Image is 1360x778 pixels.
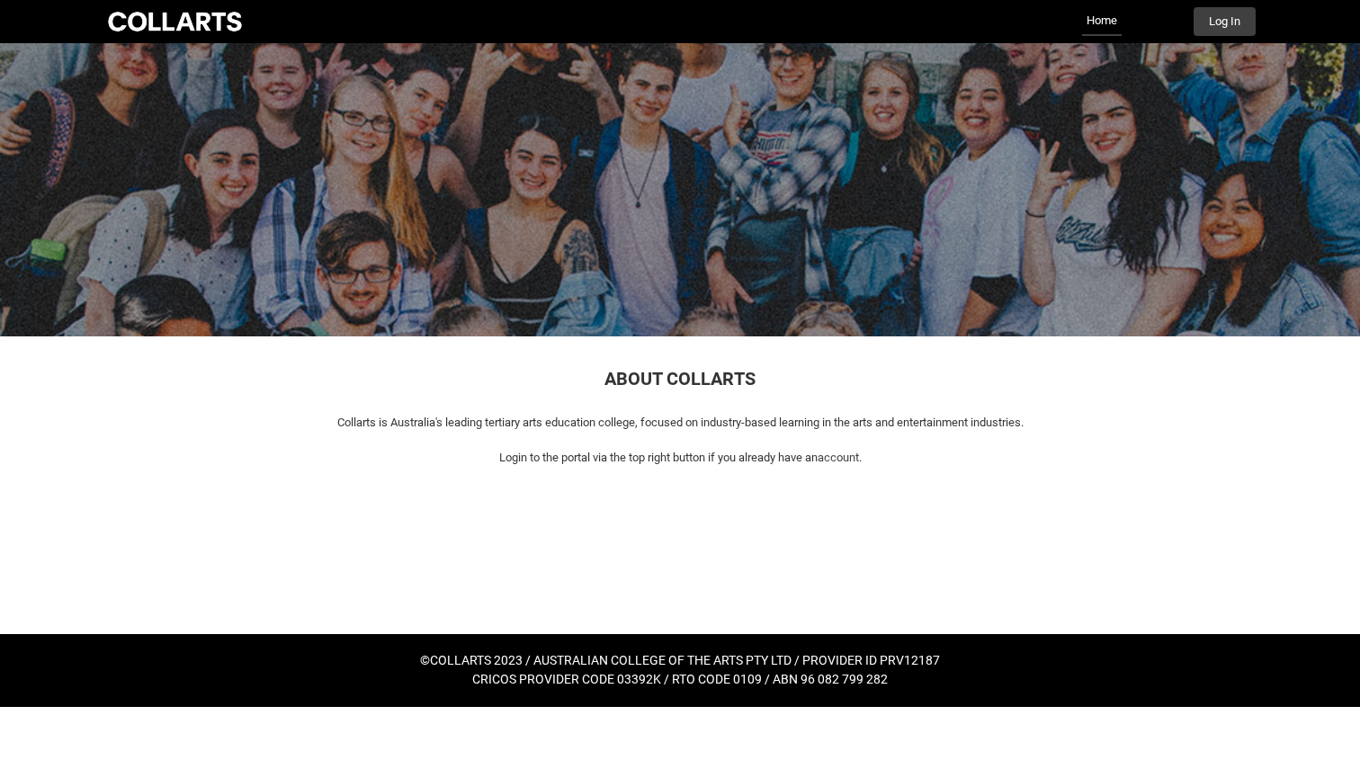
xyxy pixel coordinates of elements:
[604,368,756,389] span: ABOUT COLLARTS
[1082,7,1122,36] a: Home
[1194,7,1256,36] button: Log In
[115,449,1245,467] p: Login to the portal via the top right button if you already have an
[818,451,862,464] span: account.
[115,414,1245,432] p: Collarts is Australia's leading tertiary arts education college, focused on industry-based learni...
